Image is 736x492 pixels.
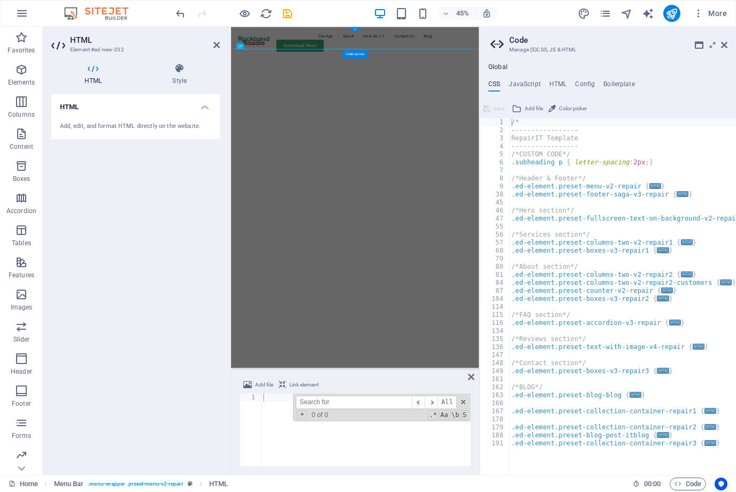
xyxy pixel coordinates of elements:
p: Content [10,142,33,151]
h4: HTML [51,63,139,86]
h3: Element #ed-new-202 [70,45,198,55]
div: 136 [480,343,510,351]
div: 55 [480,223,510,231]
div: 46 [480,207,510,215]
i: On resize automatically adjust zoom level to fit chosen device. [482,9,492,18]
div: 166 [480,399,510,407]
h4: Boilerplate [603,80,635,92]
button: save [281,7,294,20]
p: Tables [12,239,31,247]
span: Link element [289,379,319,391]
div: 56 [480,231,510,239]
p: Favorites [7,46,35,55]
button: navigator [620,7,633,20]
h4: Style [139,63,220,86]
div: 1 [480,118,510,126]
div: 135 [480,335,510,343]
i: Design (Ctrl+Alt+Y) [578,7,590,20]
div: 60 [480,247,510,255]
span: ... [677,191,688,197]
i: Pages (Ctrl+Alt+S) [599,7,611,20]
span: Whole Word Search [450,410,461,420]
div: 134 [480,327,510,335]
button: undo [174,7,187,20]
p: Accordion [6,207,36,215]
button: Add file [510,102,545,115]
p: Elements [8,78,35,87]
div: 79 [480,255,510,263]
p: Columns [8,110,35,119]
span: ​ [412,396,425,409]
div: 167 [480,407,510,415]
div: 5 [480,150,510,158]
i: AI Writer [642,7,654,20]
div: 8 [480,175,510,183]
div: 1 [240,393,262,402]
p: Header [11,367,32,376]
p: Footer [12,399,31,408]
span: Toggle Replace mode [297,410,307,419]
i: This element is a customizable preset [188,481,193,487]
h6: 45% [454,7,471,20]
span: ... [657,247,669,253]
h4: Global [488,63,508,72]
div: 147 [480,351,510,359]
div: 114 [480,303,510,311]
div: 161 [480,375,510,383]
span: ... [704,408,716,414]
i: Save (Ctrl+S) [281,7,294,20]
div: + [350,27,360,31]
div: 84 [480,279,510,287]
div: 191 [480,440,510,448]
span: 00 00 [644,478,661,490]
span: ... [649,183,661,189]
h4: Config [575,80,595,92]
span: ... [720,279,732,285]
p: Forms [12,432,31,440]
div: 81 [480,271,510,279]
span: ... [704,424,716,430]
div: 178 [480,415,510,423]
input: Search for [296,396,412,409]
h2: HTML [70,35,220,45]
span: ... [669,320,681,326]
span: ... [693,344,704,350]
button: Code [670,478,706,490]
div: 116 [480,319,510,327]
h4: CSS [488,80,500,92]
h4: JavaScript [509,80,540,92]
div: 148 [480,359,510,367]
button: Color picker [547,102,588,115]
span: Color picker [559,102,587,115]
p: Features [9,271,34,279]
div: 115 [480,311,510,319]
div: Add, edit, and format HTML directly on the website. [60,122,211,131]
span: 0 of 0 [308,411,333,419]
p: Boxes [13,175,30,183]
button: publish [663,5,680,22]
button: text_generator [642,7,655,20]
span: Alt-Enter [438,396,457,409]
div: 104 [480,295,510,303]
div: 80 [480,263,510,271]
h4: HTML [51,94,220,113]
div: 87 [480,287,510,295]
p: Slider [13,335,30,344]
span: ... [681,239,693,245]
i: Reload page [260,7,272,20]
div: 9 [480,183,510,191]
span: Add file [525,102,543,115]
div: + Add section [342,50,369,58]
span: ​ [425,396,438,409]
span: More [693,8,727,19]
i: Navigator [620,7,633,20]
span: Click to select. Double-click to edit [209,478,228,490]
span: . menu-wrapper .preset-menu-v2-repair [88,478,183,490]
button: 45% [438,7,476,20]
div: 38 [480,191,510,199]
div: 149 [480,367,510,375]
h2: Code [509,35,727,45]
div: 57 [480,239,510,247]
button: pages [599,7,612,20]
span: CaseSensitive Search [439,410,449,420]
